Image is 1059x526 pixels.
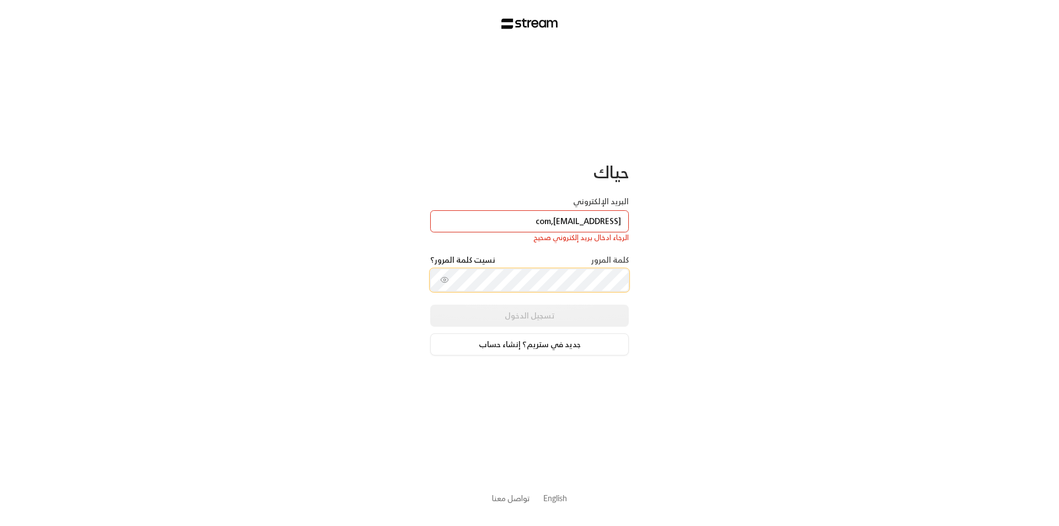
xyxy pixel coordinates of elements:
button: تواصل معنا [492,492,530,504]
img: Stream Logo [501,18,558,29]
button: toggle password visibility [436,271,453,289]
label: كلمة المرور [591,254,629,265]
a: English [543,488,567,508]
a: جديد في ستريم؟ إنشاء حساب [430,333,629,355]
label: البريد الإلكتروني [573,196,629,207]
a: تواصل معنا [492,491,530,505]
a: نسيت كلمة المرور؟ [430,254,495,265]
div: الرجاء ادخال بريد إلكتروني صحيح [430,232,629,243]
span: حياك [593,157,629,187]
